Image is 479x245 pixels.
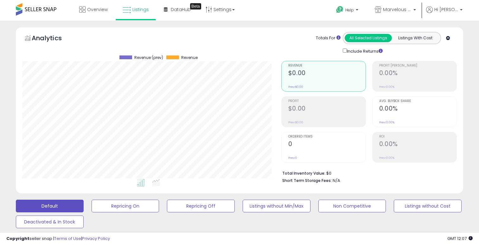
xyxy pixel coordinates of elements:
span: 2025-09-11 12:07 GMT [447,235,473,242]
button: Non Competitive [318,200,386,212]
div: seller snap | | [6,236,110,242]
button: Listings With Cost [392,34,439,42]
span: Profit [PERSON_NAME] [379,64,457,68]
button: Repricing On [92,200,159,212]
button: Listings without Min/Max [243,200,310,212]
button: Default [16,200,84,212]
li: $0 [282,169,452,177]
small: Prev: $0.00 [288,120,303,124]
span: N/A [333,177,340,184]
span: Overview [87,6,108,13]
div: Totals For [316,35,341,41]
span: DataHub [171,6,191,13]
small: Prev: 0.00% [379,156,394,160]
small: Prev: $0.00 [288,85,303,89]
button: Repricing Off [167,200,235,212]
span: Listings [132,6,149,13]
small: Prev: 0.00% [379,120,394,124]
a: Privacy Policy [82,235,110,242]
span: Revenue [181,55,198,60]
a: Hi [PERSON_NAME] [426,6,463,21]
h2: 0 [288,140,366,149]
div: Include Returns [338,47,390,55]
span: ROI [379,135,457,139]
h2: 0.00% [379,140,457,149]
button: Deactivated & In Stock [16,216,84,228]
h2: 0.00% [379,105,457,113]
span: Revenue (prev) [134,55,163,60]
small: Prev: 0.00% [379,85,394,89]
span: Avg. Buybox Share [379,100,457,103]
span: Revenue [288,64,366,68]
small: Prev: 0 [288,156,297,160]
h2: $0.00 [288,105,366,113]
h5: Analytics [32,34,74,44]
span: Marvelous Enterprises [383,6,412,13]
span: Help [345,7,354,13]
div: Tooltip anchor [190,3,201,10]
a: Help [331,1,365,21]
span: Profit [288,100,366,103]
b: Total Inventory Value: [282,171,325,176]
a: Terms of Use [54,235,81,242]
b: Short Term Storage Fees: [282,178,332,183]
button: All Selected Listings [345,34,392,42]
h2: 0.00% [379,69,457,78]
button: Listings without Cost [394,200,462,212]
span: Ordered Items [288,135,366,139]
strong: Copyright [6,235,29,242]
i: Get Help [336,6,344,14]
span: Hi [PERSON_NAME] [434,6,458,13]
h2: $0.00 [288,69,366,78]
